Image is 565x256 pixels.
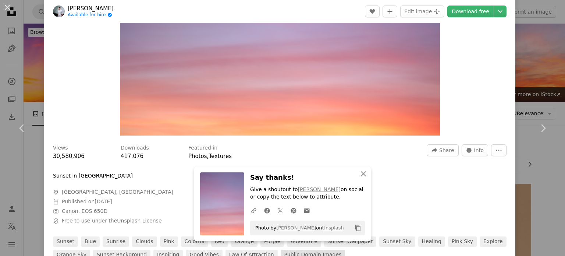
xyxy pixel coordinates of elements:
a: Unsplash License [117,218,161,224]
img: Go to Ferdinand Stöhr's profile [53,6,65,17]
h3: Say thanks! [250,172,365,183]
a: purple [260,236,284,247]
button: Stats about this image [462,144,488,156]
a: pink sky [448,236,477,247]
a: Photos [188,153,207,159]
span: , [207,153,209,159]
span: [GEOGRAPHIC_DATA], [GEOGRAPHIC_DATA] [62,189,173,196]
a: clouds [132,236,157,247]
a: Textures [209,153,232,159]
span: 30,580,906 [53,153,85,159]
a: red [211,236,228,247]
a: [PERSON_NAME] [298,186,341,192]
span: Share [439,145,454,156]
h3: Featured in [188,144,217,152]
h3: Downloads [121,144,149,152]
span: Info [474,145,484,156]
a: [PERSON_NAME] [276,225,316,231]
h3: Views [53,144,68,152]
a: colorful [181,236,208,247]
a: Available for hire [68,12,114,18]
a: orange [231,236,257,247]
a: Next [521,93,565,164]
span: Free to use under the [62,217,162,225]
p: Give a shoutout to on social or copy the text below to attribute. [250,186,365,201]
a: blue [81,236,100,247]
a: [PERSON_NAME] [68,5,114,12]
a: adventure [287,236,321,247]
a: sunrise [103,236,129,247]
button: Like [365,6,380,17]
button: Share this image [427,144,458,156]
span: Photo by on [252,222,344,234]
a: explore [480,236,507,247]
span: 417,076 [121,153,143,159]
a: Share on Pinterest [287,203,300,218]
time: March 28, 2017 at 10:18:52 PM GMT+1 [95,199,112,204]
a: sunset [53,236,78,247]
button: Copy to clipboard [352,222,364,234]
a: sunset wallpaper [324,236,377,247]
a: sunset sky [379,236,415,247]
a: Download free [447,6,494,17]
button: Edit image [400,6,444,17]
button: Add to Collection [383,6,397,17]
button: Canon, EOS 650D [62,208,107,215]
a: Unsplash [322,225,344,231]
a: Share on Twitter [274,203,287,218]
span: Published on [62,199,112,204]
a: Share over email [300,203,313,218]
a: Share on Facebook [260,203,274,218]
a: pink [160,236,178,247]
button: More Actions [491,144,507,156]
button: Choose download size [494,6,507,17]
a: healing [418,236,445,247]
p: Sunset in [GEOGRAPHIC_DATA] [53,172,133,180]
